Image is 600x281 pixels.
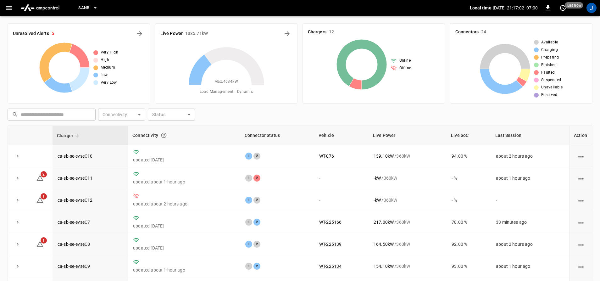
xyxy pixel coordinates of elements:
div: action cell options [577,219,585,225]
span: Very High [101,49,119,56]
button: expand row [13,217,22,227]
div: 1 [245,197,252,204]
td: about 2 hours ago [491,145,569,167]
td: about 1 hour ago [491,167,569,189]
td: 94.00 % [447,145,491,167]
div: Connectivity [132,130,236,141]
p: updated [DATE] [133,245,235,251]
button: All Alerts [135,29,145,39]
button: expand row [13,173,22,183]
th: Live SoC [447,126,491,145]
p: updated about 1 hour ago [133,179,235,185]
div: 2 [253,175,260,182]
td: about 1 hour ago [491,255,569,277]
span: SanB [78,4,90,12]
span: Faulted [541,70,555,76]
div: / 360 kW [374,197,442,203]
button: expand row [13,261,22,271]
div: action cell options [577,175,585,181]
a: ca-sb-se-evseC10 [58,154,92,159]
div: 2 [253,153,260,160]
div: 2 [253,263,260,270]
h6: 12 [329,29,334,36]
span: Very Low [101,80,117,86]
th: Last Session [491,126,569,145]
div: 1 [245,241,252,248]
span: Max. 4634 kW [214,79,238,85]
p: 139.10 kW [374,153,394,159]
span: Reserved [541,92,557,98]
span: just now [565,2,583,8]
div: action cell options [577,197,585,203]
div: / 360 kW [374,263,442,269]
span: 2 [41,171,47,177]
span: Offline [399,65,411,71]
span: Finished [541,62,557,68]
img: ampcontrol.io logo [18,2,62,14]
span: Charging [541,47,558,53]
td: - [314,167,369,189]
span: 1 [41,193,47,200]
td: - [314,189,369,211]
span: Online [399,58,411,64]
a: 1 [36,241,44,246]
span: Unavailable [541,84,563,91]
div: 1 [245,219,252,226]
p: - kW [374,175,381,181]
div: / 360 kW [374,153,442,159]
td: 33 minutes ago [491,211,569,233]
div: / 360 kW [374,219,442,225]
div: 1 [245,175,252,182]
button: set refresh interval [558,3,568,13]
div: 1 [245,263,252,270]
td: 78.00 % [447,211,491,233]
h6: Connectors [455,29,479,36]
a: 1 [36,197,44,202]
span: Medium [101,65,115,71]
td: 92.00 % [447,233,491,255]
p: 154.10 kW [374,263,394,269]
p: updated [DATE] [133,223,235,229]
span: Charger [57,132,81,139]
h6: Live Power [160,30,183,37]
p: updated [DATE] [133,157,235,163]
p: updated about 1 hour ago [133,267,235,273]
p: 217.00 kW [374,219,394,225]
button: expand row [13,239,22,249]
a: ca-sb-se-evseC8 [58,242,90,247]
th: Vehicle [314,126,369,145]
a: 2 [36,175,44,180]
div: action cell options [577,263,585,269]
span: Load Management = Dynamic [200,89,253,95]
p: [DATE] 21:17:02 -07:00 [493,5,538,11]
span: High [101,57,109,63]
h6: Unresolved Alerts [13,30,49,37]
td: - % [447,189,491,211]
th: Live Power [369,126,447,145]
button: SanB [76,2,100,14]
td: about 2 hours ago [491,233,569,255]
td: 93.00 % [447,255,491,277]
h6: Chargers [308,29,326,36]
button: Energy Overview [282,29,292,39]
div: 2 [253,241,260,248]
span: Suspended [541,77,561,83]
button: expand row [13,151,22,161]
div: / 360 kW [374,241,442,247]
span: Low [101,72,108,78]
p: 164.50 kW [374,241,394,247]
div: 2 [253,197,260,204]
a: WT-225166 [319,220,342,225]
h6: 24 [481,29,486,36]
div: action cell options [577,153,585,159]
a: ca-sb-se-evseC9 [58,264,90,269]
a: WT-225134 [319,264,342,269]
a: ca-sb-se-evseC12 [58,198,92,203]
div: profile-icon [586,3,597,13]
a: WT-076 [319,154,334,159]
th: Connector Status [240,126,314,145]
div: action cell options [577,241,585,247]
div: 1 [245,153,252,160]
p: - kW [374,197,381,203]
div: / 360 kW [374,175,442,181]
